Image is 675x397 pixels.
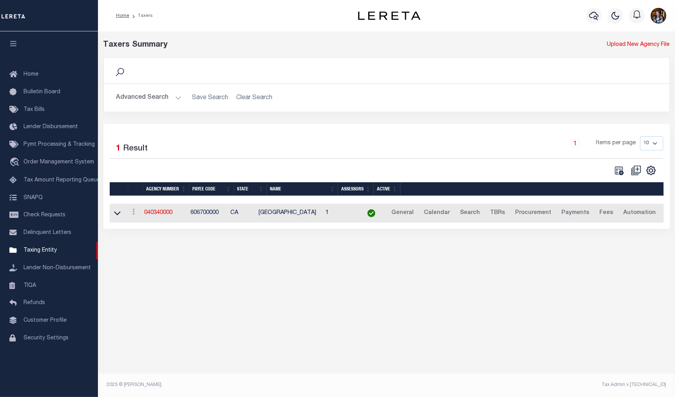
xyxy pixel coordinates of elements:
[143,182,189,196] th: Agency Number: activate to sort column ascending
[322,204,358,223] td: 1
[255,204,322,223] td: [GEOGRAPHIC_DATA]
[103,39,525,51] div: Taxers Summary
[24,265,91,271] span: Lender Non-Disbursement
[116,90,181,105] button: Advanced Search
[234,182,267,196] th: State: activate to sort column ascending
[24,335,69,341] span: Security Settings
[9,158,22,168] i: travel_explore
[393,381,666,388] div: Tax Admin v.[TECHNICAL_ID]
[24,124,78,130] span: Lender Disbursement
[358,11,421,20] img: logo-dark.svg
[512,207,555,219] a: Procurement
[24,107,45,112] span: Tax Bills
[189,182,234,196] th: Payee Code: activate to sort column ascending
[558,207,593,219] a: Payments
[596,139,636,148] span: Items per page
[101,381,387,388] div: 2025 © [PERSON_NAME].
[123,143,148,155] label: Result
[24,160,94,165] span: Order Management System
[187,204,227,223] td: 606700000
[420,207,453,219] a: Calendar
[388,207,417,219] a: General
[571,139,579,148] a: 1
[24,230,71,236] span: Delinquent Letters
[374,182,400,196] th: Active: activate to sort column ascending
[116,145,121,153] span: 1
[24,212,65,218] span: Check Requests
[24,89,60,95] span: Bulletin Board
[607,41,670,49] a: Upload New Agency File
[24,178,100,183] span: Tax Amount Reporting Queue
[24,72,38,77] span: Home
[267,182,338,196] th: Name: activate to sort column ascending
[338,182,374,196] th: Assessors: activate to sort column ascending
[24,195,43,200] span: SNAPQ
[24,248,57,253] span: Taxing Entity
[24,300,45,306] span: Refunds
[24,142,95,147] span: Pymt Processing & Tracking
[487,207,509,219] a: TBRs
[129,12,153,19] li: Taxers
[24,283,36,288] span: TIQA
[24,318,67,323] span: Customer Profile
[596,207,617,219] a: Fees
[227,204,255,223] td: CA
[144,210,172,216] a: 040340000
[116,13,129,18] a: Home
[620,207,659,219] a: Automation
[456,207,483,219] a: Search
[367,209,375,217] img: check-icon-green.svg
